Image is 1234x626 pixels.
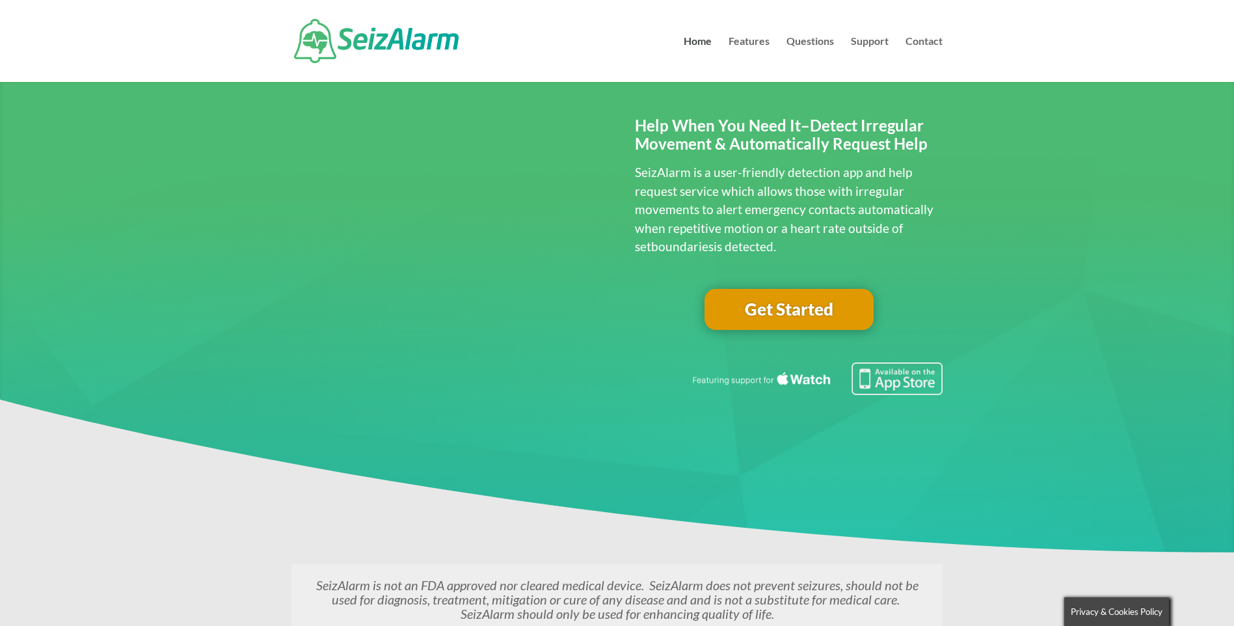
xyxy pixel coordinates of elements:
em: SeizAlarm is not an FDA approved nor cleared medical device. SeizAlarm does not prevent seizures,... [316,577,919,621]
a: Featuring seizure detection support for the Apple Watch [690,383,943,398]
h2: Help When You Need It–Detect Irregular Movement & Automatically Request Help [635,116,943,161]
a: Contact [905,36,943,82]
a: Support [851,36,889,82]
p: SeizAlarm is a user-friendly detection app and help request service which allows those with irreg... [635,163,943,256]
a: Home [684,36,712,82]
a: Get Started [704,289,874,331]
img: SeizAlarm [294,19,459,63]
img: Seizure detection available in the Apple App Store. [690,362,943,395]
span: boundaries [651,239,714,254]
a: Features [729,36,770,82]
a: Questions [786,36,834,82]
span: Privacy & Cookies Policy [1071,606,1162,617]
